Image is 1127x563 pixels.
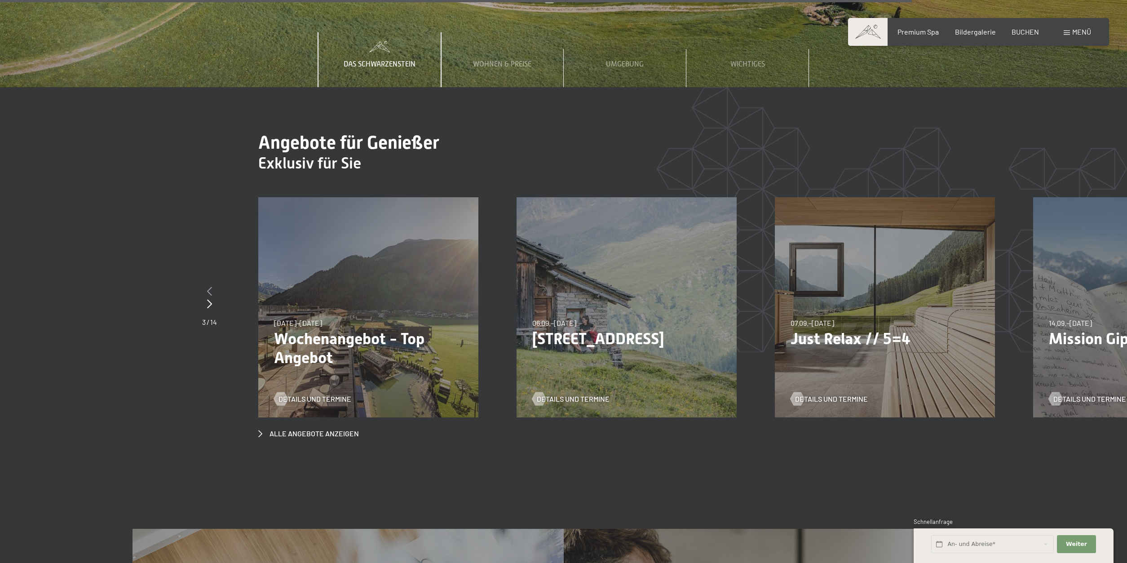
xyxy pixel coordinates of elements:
[207,318,209,326] span: /
[532,319,576,327] span: 06.09.–[DATE]
[473,60,531,68] span: Wohnen & Preise
[270,429,359,439] span: Alle Angebote anzeigen
[1072,27,1091,36] span: Menü
[955,27,996,36] a: Bildergalerie
[791,319,834,327] span: 07.09.–[DATE]
[1049,319,1092,327] span: 14.09.–[DATE]
[532,394,610,404] a: Details und Termine
[914,518,953,525] span: Schnellanfrage
[258,429,359,439] a: Alle Angebote anzeigen
[532,329,721,348] p: [STREET_ADDRESS]
[795,394,868,404] span: Details und Termine
[791,329,979,348] p: Just Relax // 5=4
[1066,540,1087,548] span: Weiter
[258,154,361,172] span: Exklusiv für Sie
[730,60,765,68] span: Wichtiges
[537,394,610,404] span: Details und Termine
[1012,27,1039,36] a: BUCHEN
[1053,394,1126,404] span: Details und Termine
[344,60,415,68] span: Das Schwarzenstein
[274,394,351,404] a: Details und Termine
[278,394,351,404] span: Details und Termine
[202,318,206,326] span: 3
[1057,535,1096,554] button: Weiter
[274,319,322,327] span: [DATE]–[DATE]
[791,394,868,404] a: Details und Termine
[606,60,644,68] span: Umgebung
[258,132,439,153] span: Angebote für Genießer
[210,318,217,326] span: 14
[897,27,939,36] a: Premium Spa
[274,329,463,367] p: Wochenangebot - Top Angebot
